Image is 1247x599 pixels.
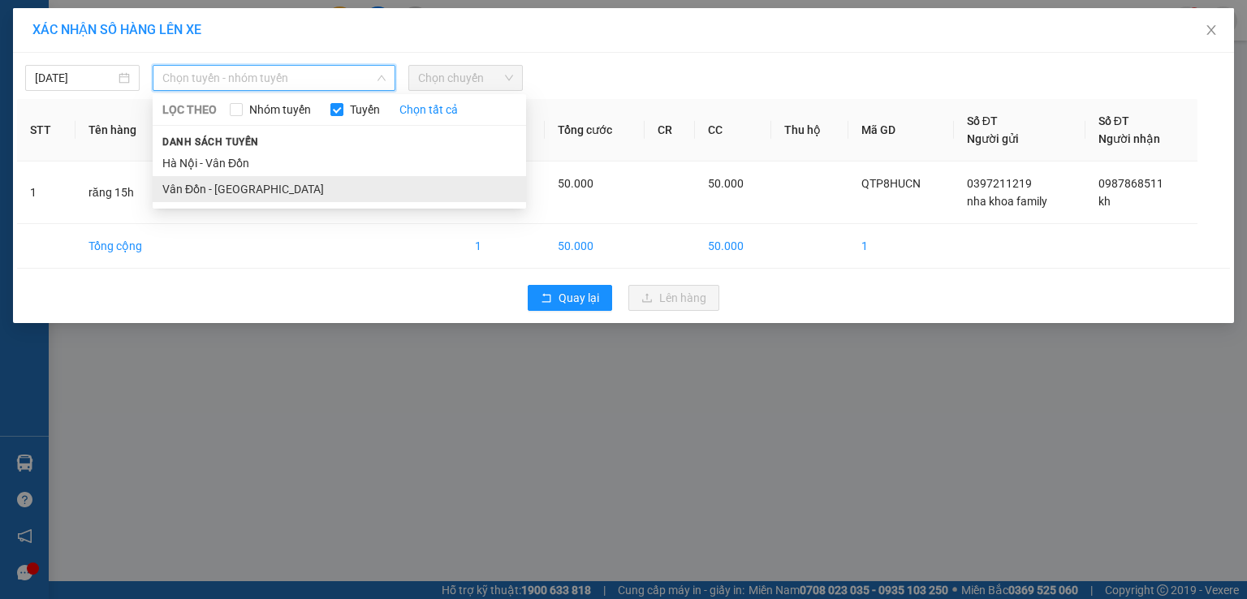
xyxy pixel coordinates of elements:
span: 0397211219 [967,177,1032,190]
span: down [377,73,386,83]
button: rollbackQuay lại [528,285,612,311]
span: Nhóm tuyến [243,101,317,119]
span: QTP8HUCN [861,177,921,190]
li: Vân Đồn - [GEOGRAPHIC_DATA] [153,176,526,202]
a: Chọn tất cả [399,101,458,119]
span: Số ĐT [967,114,998,127]
span: 50.000 [708,177,744,190]
td: 50.000 [545,224,644,269]
span: kh [1098,195,1111,208]
span: Tuyến [343,101,386,119]
th: Tổng cước [545,99,644,162]
span: Quay lại [559,289,599,307]
td: Tổng cộng [76,224,174,269]
th: Mã GD [848,99,954,162]
td: 1 [462,224,546,269]
span: rollback [541,292,552,305]
span: 0987868511 [1098,177,1163,190]
span: nha khoa family [967,195,1047,208]
th: CR [645,99,695,162]
span: close [1205,24,1218,37]
span: Số ĐT [1098,114,1129,127]
th: CC [695,99,771,162]
button: Close [1189,8,1234,54]
td: 1 [17,162,76,224]
span: Danh sách tuyến [153,135,269,149]
th: Tên hàng [76,99,174,162]
span: LỌC THEO [162,101,217,119]
li: Hà Nội - Vân Đồn [153,150,526,176]
td: răng 15h [76,162,174,224]
input: 15/10/2025 [35,69,115,87]
th: STT [17,99,76,162]
span: Người nhận [1098,132,1160,145]
span: XÁC NHẬN SỐ HÀNG LÊN XE [32,22,201,37]
span: Chọn chuyến [418,66,513,90]
th: Thu hộ [771,99,848,162]
span: Người gửi [967,132,1019,145]
td: 1 [848,224,954,269]
span: 50.000 [558,177,593,190]
span: Chọn tuyến - nhóm tuyến [162,66,386,90]
button: uploadLên hàng [628,285,719,311]
td: 50.000 [695,224,771,269]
